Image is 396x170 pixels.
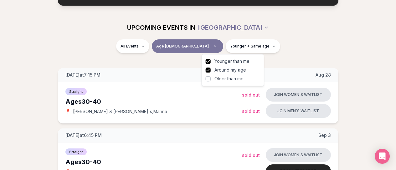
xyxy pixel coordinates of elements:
[316,72,331,78] span: Aug 28
[242,92,260,97] span: Sold Out
[214,58,249,64] span: Younger than me
[65,97,242,106] div: Ages 30-40
[266,104,331,118] button: Join men's waitlist
[242,108,260,114] span: Sold Out
[242,152,260,158] span: Sold Out
[73,108,167,115] span: [PERSON_NAME] & [PERSON_NAME]'s , Marina
[65,72,100,78] span: [DATE] at 7:15 PM
[198,21,269,34] button: [GEOGRAPHIC_DATA]
[65,132,102,138] span: [DATE] at 6:45 PM
[211,42,219,50] span: Clear age
[206,59,211,64] button: Younger than me
[206,76,211,81] button: Older than me
[127,23,195,32] span: UPCOMING EVENTS IN
[226,39,280,53] button: Younger + Same age
[65,88,87,95] span: Straight
[206,67,211,72] button: Around my age
[230,44,270,49] span: Younger + Same age
[214,76,244,82] span: Older than me
[266,88,331,102] button: Join women's waitlist
[65,148,87,155] span: Straight
[156,44,209,49] span: Age [DEMOGRAPHIC_DATA]
[375,149,390,164] div: Open Intercom Messenger
[214,67,246,73] span: Around my age
[152,39,223,53] button: Age [DEMOGRAPHIC_DATA]Clear age
[65,157,242,166] div: Ages 30-40
[116,39,149,53] button: All Events
[121,44,139,49] span: All Events
[318,132,331,138] span: Sep 3
[65,109,70,114] span: 📍
[266,148,331,162] button: Join women's waitlist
